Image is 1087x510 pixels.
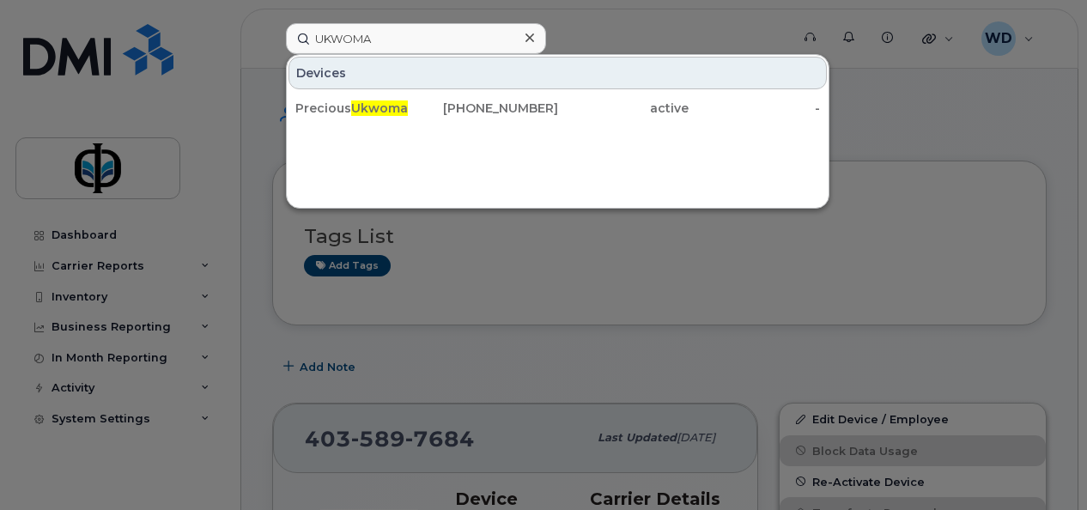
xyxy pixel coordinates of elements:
[351,100,408,116] span: Ukwoma
[295,100,427,117] div: Precious
[288,93,827,124] a: PreciousUkwoma[PHONE_NUMBER]active-
[689,100,820,117] div: -
[558,100,689,117] div: active
[288,57,827,89] div: Devices
[427,100,558,117] div: [PHONE_NUMBER]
